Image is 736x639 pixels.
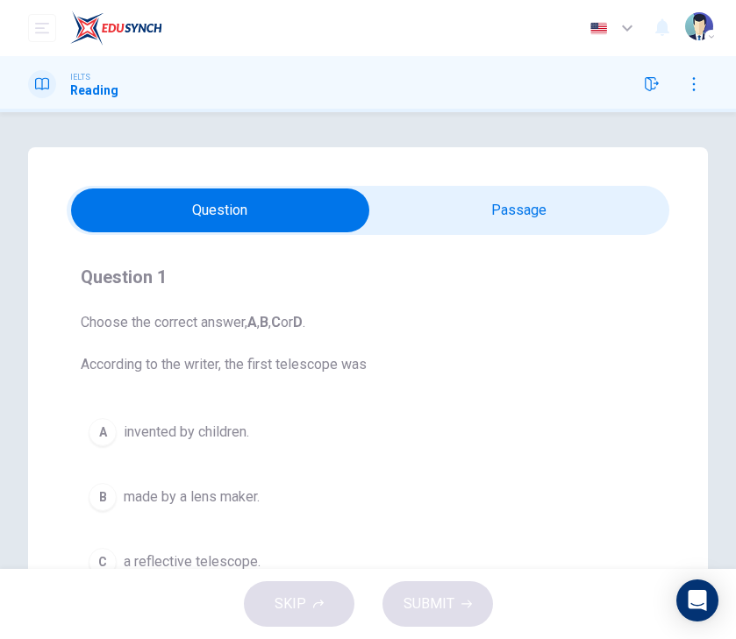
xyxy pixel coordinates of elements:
[81,263,655,291] h4: Question 1
[124,486,260,508] span: made by a lens maker.
[81,540,655,584] button: Ca reflective telescope.
[89,548,117,576] div: C
[70,83,118,97] h1: Reading
[260,314,268,330] b: B
[28,14,56,42] button: open mobile menu
[271,314,281,330] b: C
[89,483,117,511] div: B
[124,422,249,443] span: invented by children.
[89,418,117,446] div: A
[70,11,162,46] img: EduSynch logo
[685,12,713,40] img: Profile picture
[81,312,655,375] span: Choose the correct answer, , , or . According to the writer, the first telescope was
[81,410,655,454] button: Ainvented by children.
[70,71,90,83] span: IELTS
[124,551,261,572] span: a reflective telescope.
[588,22,610,35] img: en
[676,579,718,621] div: Open Intercom Messenger
[247,314,257,330] b: A
[293,314,303,330] b: D
[81,475,655,519] button: Bmade by a lens maker.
